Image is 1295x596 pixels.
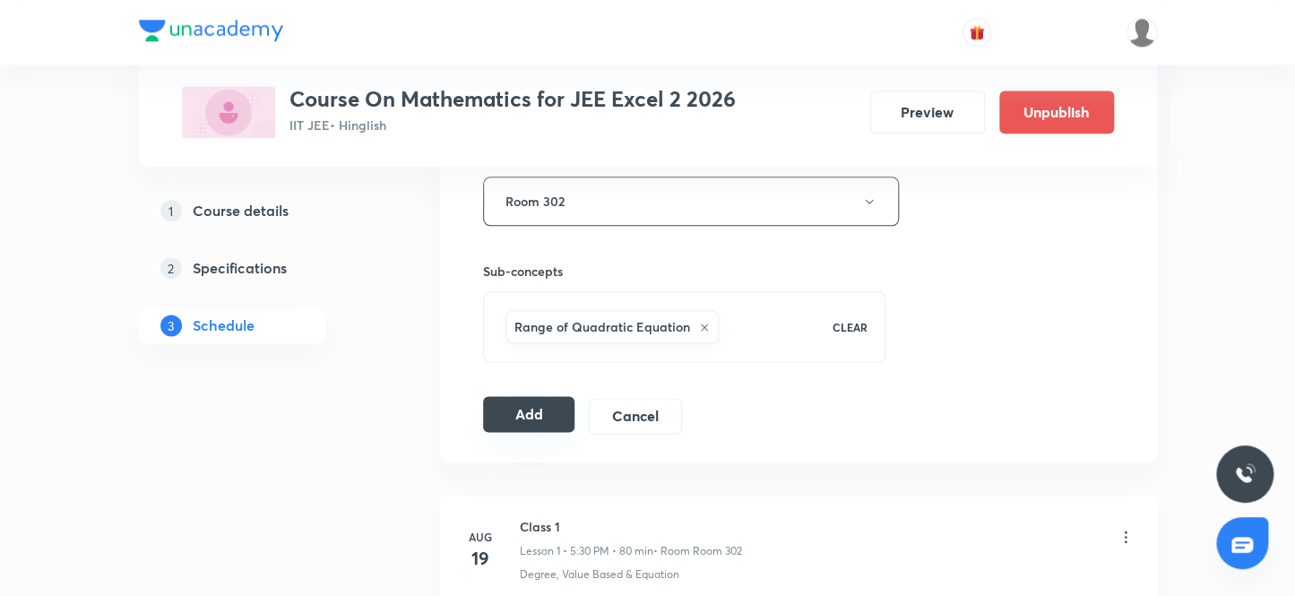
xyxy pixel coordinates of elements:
[520,543,653,559] p: Lesson 1 • 5:30 PM • 80 min
[193,200,289,221] h5: Course details
[193,315,255,336] h5: Schedule
[160,315,182,336] p: 3
[483,262,886,281] h6: Sub-concepts
[483,177,899,226] button: Room 302
[193,257,287,279] h5: Specifications
[832,319,867,335] p: CLEAR
[289,86,736,112] h3: Course On Mathematics for JEE Excel 2 2026
[139,250,383,286] a: 2Specifications
[182,86,275,138] img: 32570050-EBFB-4F40-808D-391AD12C2A37_plus.png
[139,20,283,41] img: Company Logo
[520,517,742,536] h6: Class 1
[514,317,690,336] h6: Range of Quadratic Equation
[999,91,1114,134] button: Unpublish
[1127,17,1157,48] img: Devendra Kumar
[160,200,182,221] p: 1
[653,543,742,559] p: • Room Room 302
[589,398,681,434] button: Cancel
[963,18,991,47] button: avatar
[462,529,498,545] h6: Aug
[289,116,736,134] p: IIT JEE • Hinglish
[520,566,679,583] p: Degree, Value Based & Equation
[139,20,283,46] a: Company Logo
[870,91,985,134] button: Preview
[139,193,383,229] a: 1Course details
[1234,463,1256,485] img: ttu
[969,24,985,40] img: avatar
[160,257,182,279] p: 2
[483,396,575,432] button: Add
[462,545,498,572] h4: 19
